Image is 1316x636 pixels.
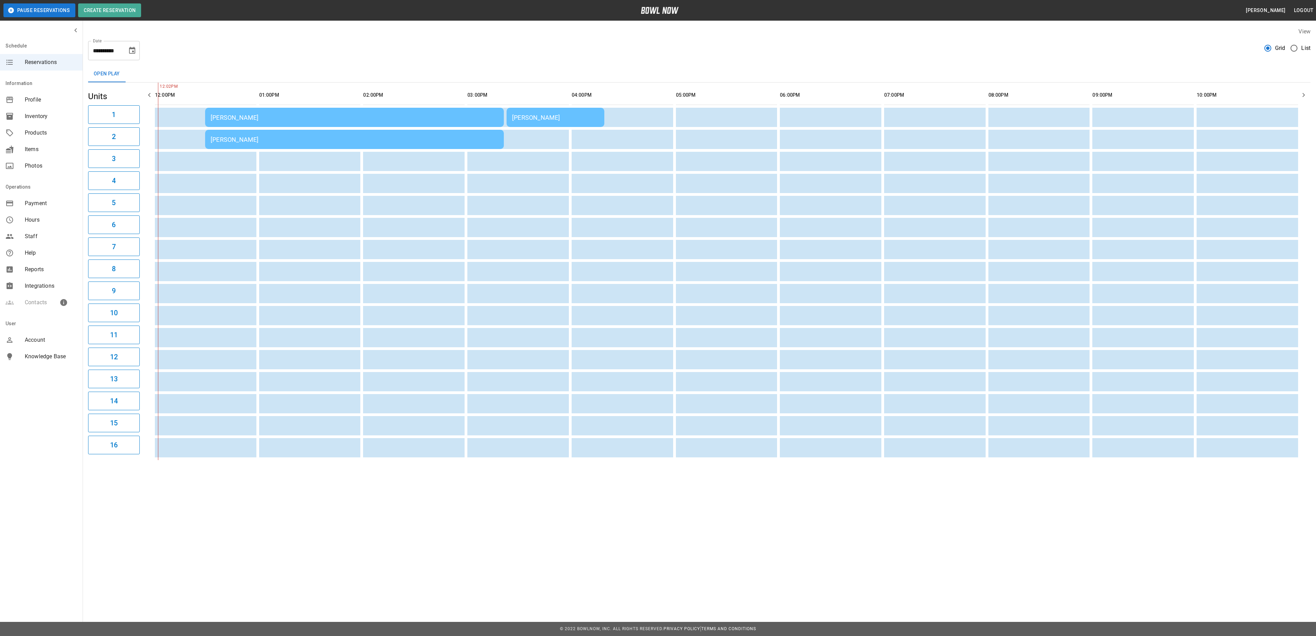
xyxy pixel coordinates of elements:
[88,66,125,82] button: Open Play
[152,83,1301,460] table: sticky table
[25,58,77,66] span: Reservations
[88,304,140,322] button: 10
[88,348,140,366] button: 12
[88,91,140,102] h5: Units
[25,336,77,344] span: Account
[112,241,116,252] h6: 7
[155,85,256,105] th: 12:00PM
[664,626,700,631] a: Privacy Policy
[110,351,118,362] h6: 12
[1275,44,1285,52] span: Grid
[25,216,77,224] span: Hours
[25,232,77,241] span: Staff
[110,307,118,318] h6: 10
[88,66,1310,82] div: inventory tabs
[110,439,118,450] h6: 16
[88,149,140,168] button: 3
[25,112,77,120] span: Inventory
[88,193,140,212] button: 5
[88,326,140,344] button: 11
[211,114,498,121] div: [PERSON_NAME]
[112,153,116,164] h6: 3
[1243,4,1288,17] button: [PERSON_NAME]
[112,197,116,208] h6: 5
[1298,28,1310,35] label: View
[641,7,679,14] img: logo
[110,417,118,428] h6: 15
[88,282,140,300] button: 9
[88,259,140,278] button: 8
[110,395,118,406] h6: 14
[211,136,498,143] div: [PERSON_NAME]
[112,175,116,186] h6: 4
[78,3,141,17] button: Create Reservation
[25,162,77,170] span: Photos
[112,131,116,142] h6: 2
[701,626,756,631] a: Terms and Conditions
[884,85,986,105] th: 07:00PM
[88,237,140,256] button: 7
[112,219,116,230] h6: 6
[25,199,77,208] span: Payment
[112,285,116,296] h6: 9
[1291,4,1316,17] button: Logout
[512,114,599,121] div: [PERSON_NAME]
[25,265,77,274] span: Reports
[110,329,118,340] h6: 11
[1301,44,1310,52] span: List
[25,129,77,137] span: Products
[88,215,140,234] button: 6
[3,3,75,17] button: Pause Reservations
[25,145,77,153] span: Items
[88,171,140,190] button: 4
[780,85,881,105] th: 06:00PM
[125,44,139,57] button: Choose date, selected date is Sep 6, 2025
[112,263,116,274] h6: 8
[560,626,664,631] span: © 2022 BowlNow, Inc. All Rights Reserved.
[88,105,140,124] button: 1
[88,436,140,454] button: 16
[110,373,118,384] h6: 13
[25,249,77,257] span: Help
[25,352,77,361] span: Knowledge Base
[88,370,140,388] button: 13
[112,109,116,120] h6: 1
[88,414,140,432] button: 15
[88,127,140,146] button: 2
[25,282,77,290] span: Integrations
[88,392,140,410] button: 14
[25,96,77,104] span: Profile
[158,83,160,90] span: 12:02PM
